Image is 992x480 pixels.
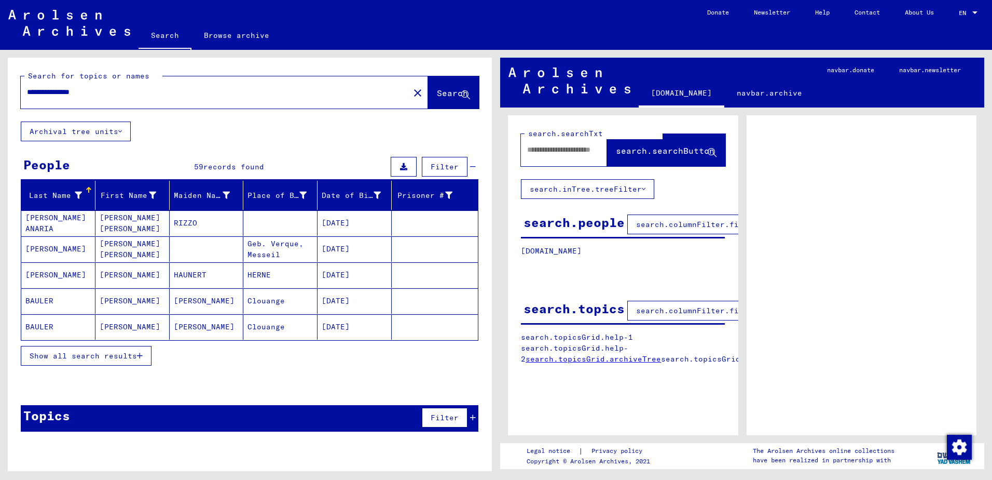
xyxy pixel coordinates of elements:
[100,190,156,201] div: First Name
[322,187,394,204] div: Date of Birth
[422,157,467,177] button: Filter
[322,190,381,201] div: Date of Birth
[318,262,392,288] mat-cell: [DATE]
[247,187,320,204] div: Place of Birth
[411,87,424,99] mat-icon: close
[318,314,392,340] mat-cell: [DATE]
[526,354,661,364] a: search.topicsGrid.archiveTree
[396,187,465,204] div: Prisoner #
[95,262,170,288] mat-cell: [PERSON_NAME]
[191,23,282,48] a: Browse archive
[95,210,170,236] mat-cell: [PERSON_NAME] [PERSON_NAME]
[396,190,452,201] div: Prisoner #
[21,210,95,236] mat-cell: [PERSON_NAME] ANARIA
[521,246,725,257] p: [DOMAIN_NAME]
[21,181,95,210] mat-header-cell: Last Name
[21,288,95,314] mat-cell: BAULER
[523,213,625,232] div: search.people
[243,181,318,210] mat-header-cell: Place of Birth
[174,190,230,201] div: Maiden Name
[627,215,766,234] button: search.columnFilter.filter
[203,162,264,171] span: records found
[21,122,131,141] button: Archival tree units
[21,346,151,366] button: Show all search results
[527,446,655,457] div: |
[194,162,203,171] span: 59
[887,58,973,83] a: navbar.newsletter
[170,262,244,288] mat-cell: HAUNERT
[95,181,170,210] mat-header-cell: First Name
[815,58,887,83] a: navbar.donate
[636,220,757,229] span: search.columnFilter.filter
[247,190,307,201] div: Place of Birth
[521,332,725,365] p: search.topicsGrid.help-1 search.topicsGrid.help-2 search.topicsGrid.manually.
[523,299,625,318] div: search.topics
[431,162,459,171] span: Filter
[30,351,137,361] span: Show all search results
[437,88,468,98] span: Search
[959,9,970,17] span: EN
[170,314,244,340] mat-cell: [PERSON_NAME]
[935,443,974,469] img: yv_logo.png
[170,210,244,236] mat-cell: RIZZO
[21,236,95,262] mat-cell: [PERSON_NAME]
[28,71,149,81] mat-label: Search for topics or names
[724,81,815,105] a: navbar.archive
[392,181,478,210] mat-header-cell: Prisoner #
[170,181,244,210] mat-header-cell: Maiden Name
[508,68,630,94] img: Arolsen_neg.svg
[243,236,318,262] mat-cell: Geb. Verque, Messeil
[422,408,467,428] button: Filter
[527,457,655,466] p: Copyright © Arolsen Archives, 2021
[753,446,894,456] p: The Arolsen Archives online collections
[243,262,318,288] mat-cell: HERNE
[174,187,243,204] div: Maiden Name
[428,76,479,109] button: Search
[23,155,70,174] div: People
[947,435,972,460] img: Change consent
[636,306,757,315] span: search.columnFilter.filter
[95,314,170,340] mat-cell: [PERSON_NAME]
[318,236,392,262] mat-cell: [DATE]
[139,23,191,50] a: Search
[100,187,169,204] div: First Name
[607,134,725,166] button: search.searchButton
[25,187,95,204] div: Last Name
[627,301,766,321] button: search.columnFilter.filter
[21,262,95,288] mat-cell: [PERSON_NAME]
[753,456,894,465] p: have been realized in partnership with
[95,236,170,262] mat-cell: [PERSON_NAME] [PERSON_NAME]
[95,288,170,314] mat-cell: [PERSON_NAME]
[23,406,70,425] div: Topics
[521,179,654,199] button: search.inTree.treeFilter
[431,413,459,422] span: Filter
[639,81,724,108] a: [DOMAIN_NAME]
[318,288,392,314] mat-cell: [DATE]
[528,129,603,138] mat-label: search.searchTxt
[170,288,244,314] mat-cell: [PERSON_NAME]
[616,145,714,156] span: search.searchButton
[243,314,318,340] mat-cell: Clouange
[527,446,578,457] a: Legal notice
[407,82,428,103] button: Clear
[8,10,130,36] img: Arolsen_neg.svg
[318,181,392,210] mat-header-cell: Date of Birth
[21,314,95,340] mat-cell: BAULER
[25,190,82,201] div: Last Name
[318,210,392,236] mat-cell: [DATE]
[243,288,318,314] mat-cell: Clouange
[583,446,655,457] a: Privacy policy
